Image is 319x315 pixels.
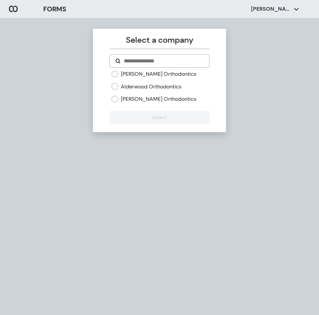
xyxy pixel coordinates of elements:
p: [PERSON_NAME] [251,5,291,13]
label: [PERSON_NAME] Orthodontics [121,70,196,78]
label: Alderwood Orthodontics [121,83,181,90]
h3: FORMS [43,4,66,14]
input: Search [123,57,203,65]
p: Select a company [110,34,209,46]
label: [PERSON_NAME] Orthodontics [121,95,196,103]
button: Select [110,111,209,124]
